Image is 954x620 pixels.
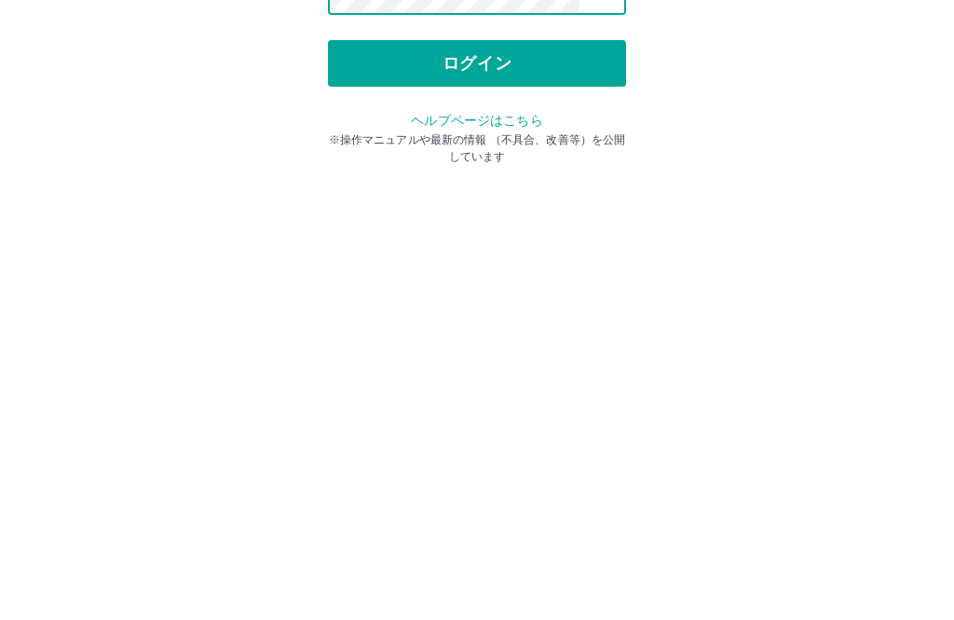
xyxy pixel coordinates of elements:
[341,240,390,254] label: パスワード
[411,395,542,410] a: ヘルプページはこちら
[416,117,538,153] h2: ログイン
[341,174,380,188] label: 社員番号
[328,323,626,369] button: ログイン
[328,414,626,448] p: ※操作マニュアルや最新の情報 （不具合、改善等）を公開しています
